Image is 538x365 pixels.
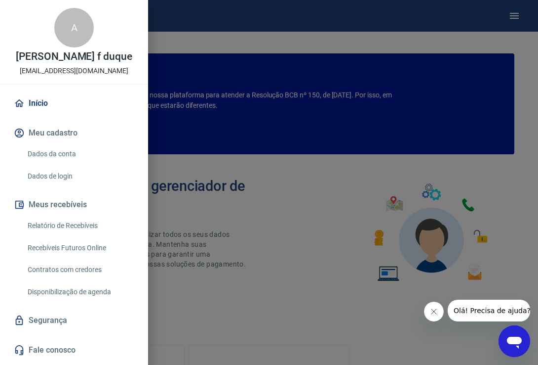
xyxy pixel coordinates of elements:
[24,260,136,280] a: Contratos com credores
[424,302,444,321] iframe: Close message
[12,310,136,331] a: Segurança
[24,166,136,186] a: Dados de login
[12,339,136,361] a: Fale conosco
[24,144,136,164] a: Dados da conta
[12,122,136,144] button: Meu cadastro
[448,300,530,321] iframe: Message from company
[24,282,136,302] a: Disponibilização de agenda
[499,325,530,357] iframe: Button to launch messaging window
[12,194,136,216] button: Meus recebíveis
[54,8,94,47] div: A
[24,216,136,236] a: Relatório de Recebíveis
[20,66,129,76] p: [EMAIL_ADDRESS][DOMAIN_NAME]
[12,92,136,114] a: Início
[24,238,136,258] a: Recebíveis Futuros Online
[6,7,83,15] span: Olá! Precisa de ajuda?
[16,51,132,62] p: [PERSON_NAME] f duque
